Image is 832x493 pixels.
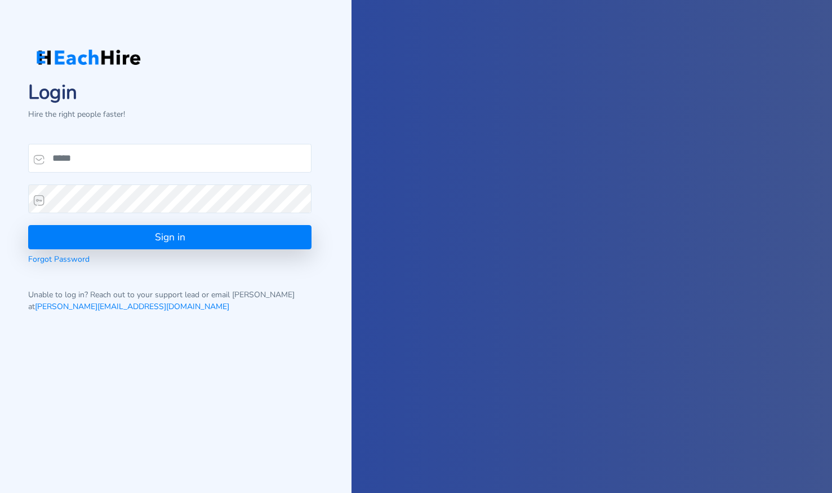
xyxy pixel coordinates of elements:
p: Hire the right people faster! [28,108,312,120]
p: Unable to log in? Reach out to your support lead or email [PERSON_NAME] at [28,289,312,312]
a: Forgot Password [28,254,90,265]
button: Sign in [28,225,312,249]
h1: Login [28,81,312,104]
a: [PERSON_NAME][EMAIL_ADDRESS][DOMAIN_NAME] [35,301,229,312]
img: Logo [28,49,146,65]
